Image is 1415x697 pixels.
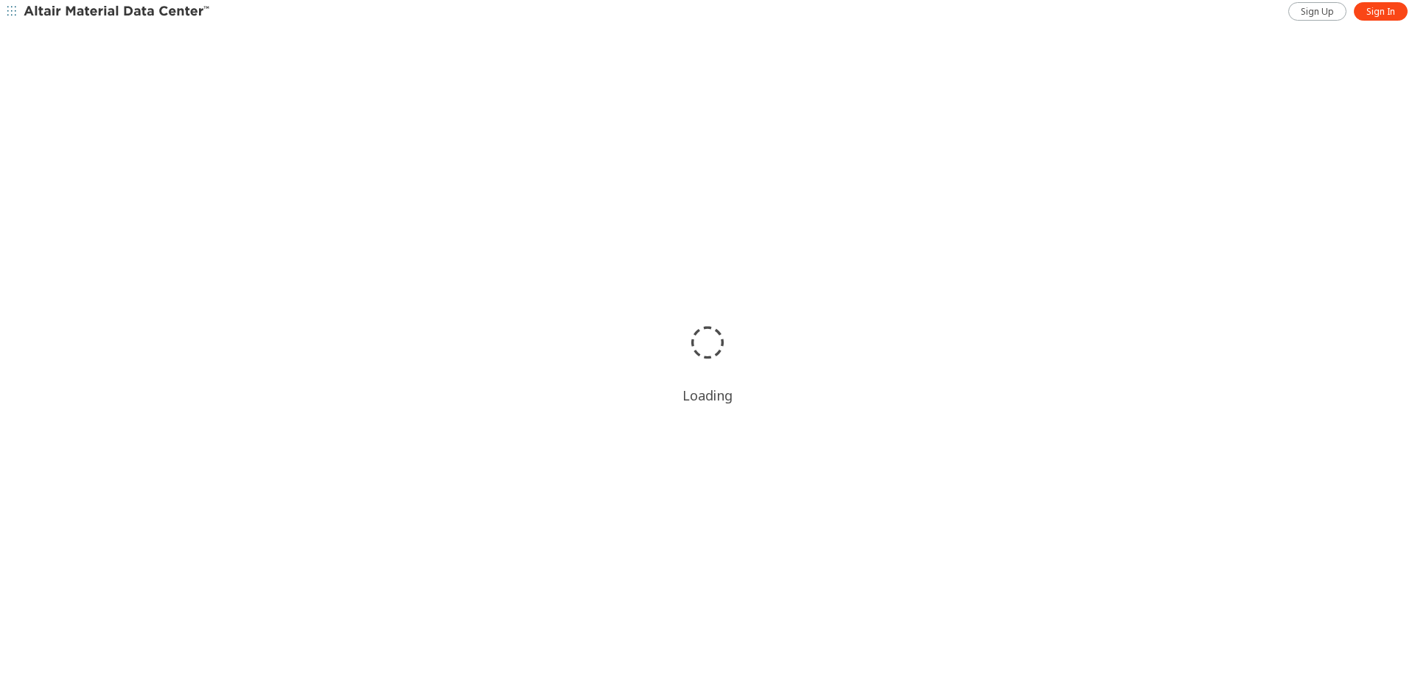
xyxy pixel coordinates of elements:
[1301,6,1334,18] span: Sign Up
[682,386,733,404] div: Loading
[1288,2,1346,21] a: Sign Up
[1354,2,1408,21] a: Sign In
[1366,6,1395,18] span: Sign In
[24,4,212,19] img: Altair Material Data Center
